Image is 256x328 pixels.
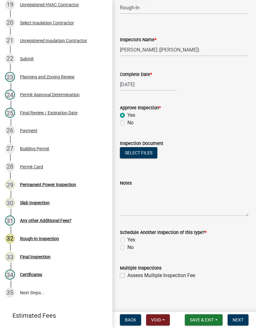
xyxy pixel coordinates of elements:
button: Select files [120,147,157,158]
div: Payment [20,128,37,133]
div: Building Permit [20,147,49,151]
div: Unregistered HVAC Contractor [20,2,79,7]
div: Certificates [20,272,42,277]
div: Permit Card [20,165,43,169]
div: 32 [5,234,15,244]
div: 26 [5,126,15,136]
label: Inspectors Name [120,38,156,42]
div: Rough-In Inspection [20,236,59,241]
label: Approve Inspection [120,106,161,110]
div: Permanent Power Inspection [20,182,76,187]
a: Estimated Fees [5,309,102,322]
div: 22 [5,54,15,64]
div: Final Inspection [20,255,51,259]
div: 35 [5,288,15,298]
span: Next [233,317,244,322]
button: Save & Exit [185,314,223,326]
div: 30 [5,198,15,208]
button: Next [228,314,249,326]
div: 33 [5,252,15,262]
div: Planning and Zoning Review [20,75,75,79]
label: Notes [120,181,132,186]
div: Submit [20,57,34,61]
span: Void [151,317,161,322]
div: 27 [5,144,15,154]
div: 34 [5,270,15,280]
label: Multiple Inspections [120,266,161,271]
div: 29 [5,180,15,190]
div: 21 [5,36,15,46]
div: 24 [5,90,15,100]
div: 25 [5,108,15,118]
label: Inspection Document [120,142,163,146]
div: Slab Inspection [20,201,50,205]
div: 31 [5,216,15,226]
span: Save & Exit [190,317,214,322]
label: Assess Multiple Inspection Fee [127,272,195,279]
div: Permit Approval Determination [20,92,80,97]
label: No [127,244,134,251]
div: Final Review / Expiration Date [20,111,77,115]
input: mm/dd/yyyy [120,78,177,91]
label: Complete Date [120,72,152,77]
label: Yes [127,236,135,244]
div: 20 [5,18,15,28]
label: Schedule Another Inspection of this type? [120,231,207,235]
button: Void [146,314,170,326]
div: Unregistered Insulation Contractor [20,38,87,43]
div: 23 [5,72,15,82]
div: 28 [5,162,15,172]
div: Select Insulation Contractor [20,21,74,25]
button: Back [120,314,141,326]
label: No [127,119,134,127]
div: Any other Additional Fees? [20,218,71,223]
span: Back [125,317,136,322]
label: Yes [127,112,135,119]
